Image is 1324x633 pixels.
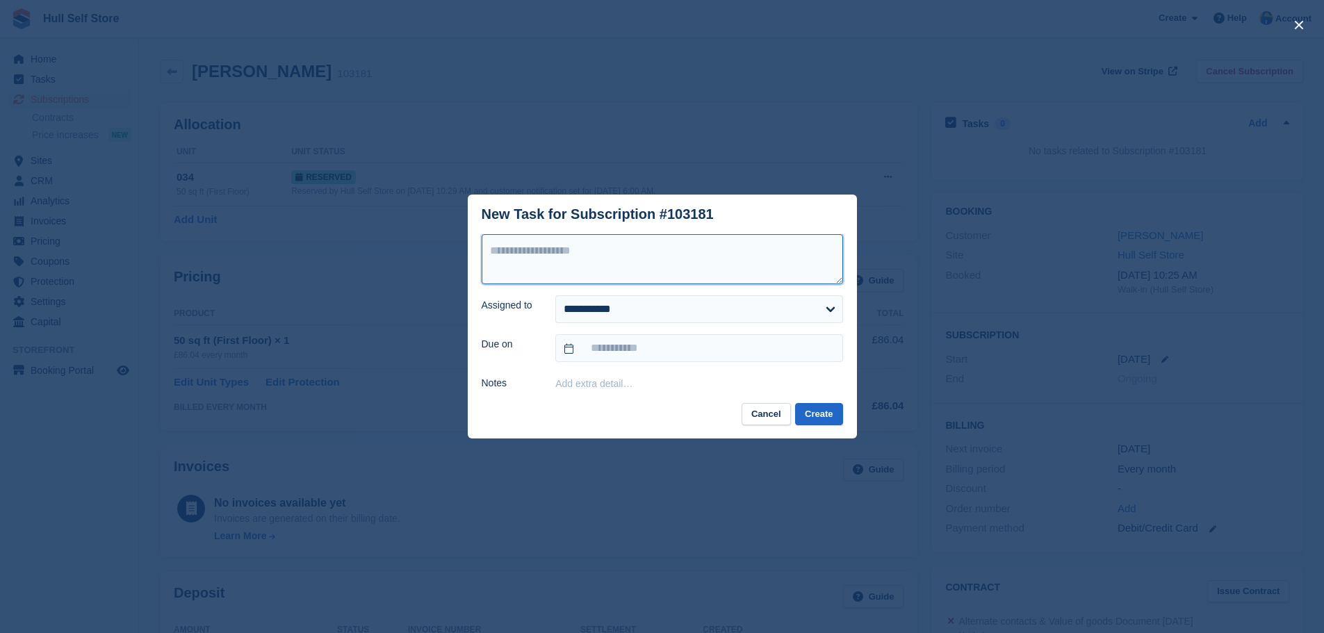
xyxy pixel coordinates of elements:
[482,298,539,313] label: Assigned to
[482,206,714,222] div: New Task for Subscription #103181
[795,403,842,426] button: Create
[482,337,539,352] label: Due on
[482,376,539,391] label: Notes
[742,403,791,426] button: Cancel
[555,378,632,389] button: Add extra detail…
[1288,14,1310,36] button: close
